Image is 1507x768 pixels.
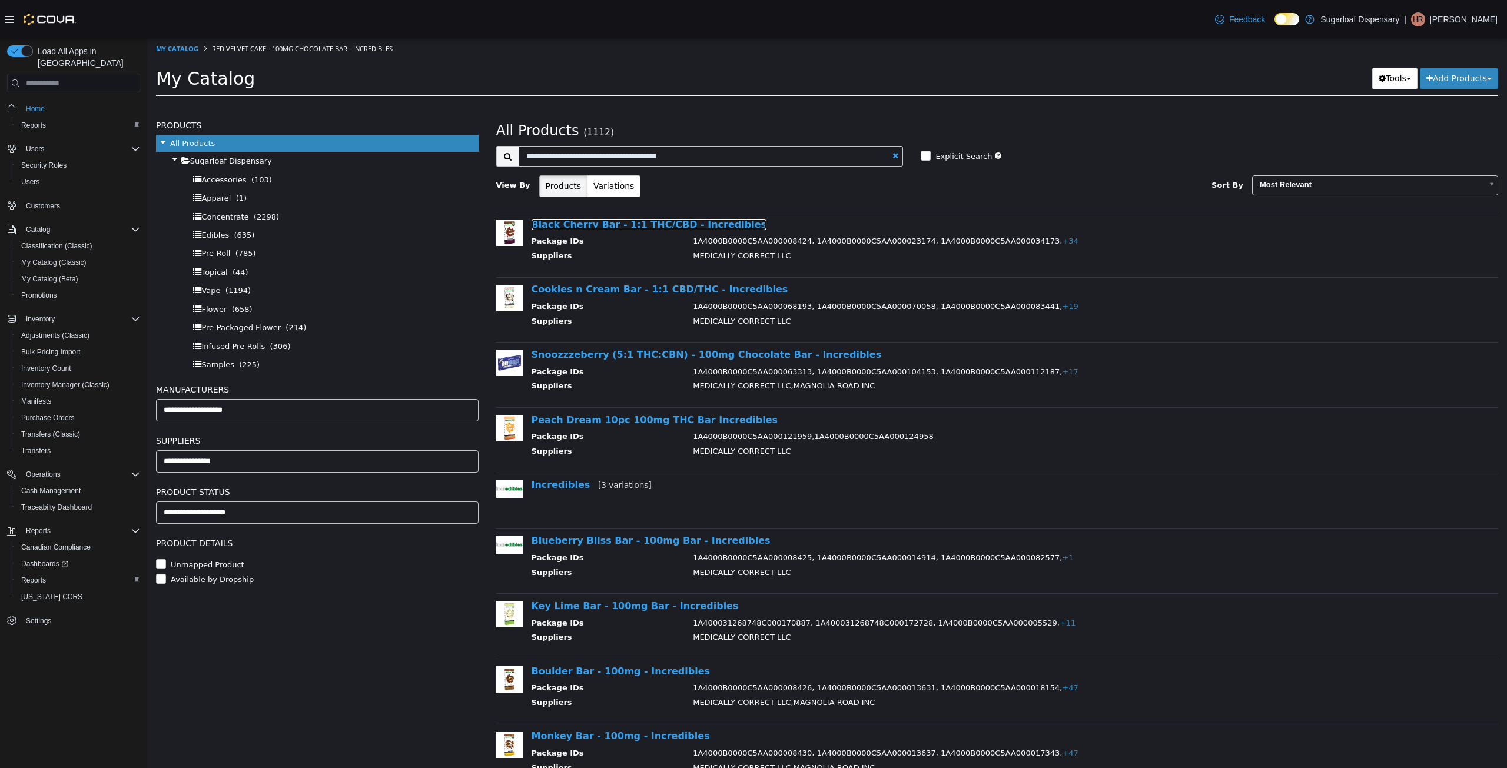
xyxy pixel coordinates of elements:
nav: Complex example [7,95,140,660]
th: Package IDs [384,709,537,724]
span: Operations [26,470,61,479]
img: 150 [349,563,376,589]
span: Reports [16,118,140,132]
button: Transfers (Classic) [12,426,145,443]
span: Inventory [26,314,55,324]
a: Snoozzzeberry (5:1 THC:CBN) - 100mg Chocolate Bar - Incredibles [384,311,735,322]
a: Settings [21,614,56,628]
button: Bulk Pricing Import [12,344,145,360]
button: Add Products [1273,29,1351,51]
span: 1A4000B0000C5AA000063313, 1A4000B0000C5AA000104153, 1A4000B0000C5AA000112187, [546,329,931,338]
label: Unmapped Product [21,521,97,533]
th: Package IDs [384,197,537,212]
a: Transfers [16,444,55,458]
button: Operations [2,466,145,483]
span: Pre-Packaged Flower [54,285,134,294]
button: Cash Management [12,483,145,499]
span: Washington CCRS [16,590,140,604]
td: MEDICALLY CORRECT LLC [537,593,1301,608]
span: View By [349,142,383,151]
span: Inventory [21,312,140,326]
span: Users [16,175,140,189]
button: Promotions [12,287,145,304]
td: MEDICALLY CORRECT LLC [537,277,1301,292]
button: Reports [12,117,145,134]
span: All Products [349,84,432,101]
a: Dashboards [12,556,145,572]
span: Inventory Count [16,361,140,375]
span: Pre-Roll [54,211,83,220]
span: 1A4000B0000C5AA000068193, 1A4000B0000C5AA000070058, 1A4000B0000C5AA000083441, [546,264,931,272]
th: Package IDs [384,514,537,528]
a: Black Cherry Bar - 1:1 THC/CBD - Incredibles [384,181,620,192]
span: Feedback [1229,14,1265,25]
th: Package IDs [384,393,537,407]
a: Boulder Bar - 100mg - Incredibles [384,627,563,639]
span: Catalog [21,222,140,237]
a: Incredibles[3 variations] [384,441,504,452]
img: 150 [349,377,376,403]
a: Dashboards [16,557,73,571]
button: My Catalog (Beta) [12,271,145,287]
th: Suppliers [384,407,537,422]
input: Dark Mode [1274,13,1299,25]
th: Package IDs [384,328,537,343]
span: +17 [915,329,931,338]
th: Package IDs [384,579,537,594]
button: Manifests [12,393,145,410]
span: Bulk Pricing Import [16,345,140,359]
span: Canadian Compliance [21,543,91,552]
span: Settings [26,616,51,626]
a: Home [21,102,49,116]
p: | [1404,12,1406,26]
span: 1A4000B0000C5AA000008425, 1A4000B0000C5AA000014914, 1A4000B0000C5AA000082577, [546,515,926,524]
button: Catalog [2,221,145,238]
th: Package IDs [384,644,537,659]
span: Traceabilty Dashboard [16,500,140,514]
span: My Catalog [9,30,108,51]
a: Cash Management [16,484,85,498]
a: Cookies n Cream Bar - 1:1 CBD/THC - Incredibles [384,245,641,257]
span: +34 [915,198,931,207]
button: Inventory Count [12,360,145,377]
img: 150 [349,311,376,338]
span: Customers [21,198,140,213]
h5: Manufacturers [9,344,331,358]
span: Classification (Classic) [16,239,140,253]
span: 1A4000B0000C5AA000008426, 1A4000B0000C5AA000013631, 1A4000B0000C5AA000018154, [546,645,931,654]
button: Inventory [2,311,145,327]
span: Catalog [26,225,50,234]
td: MEDICALLY CORRECT LLC,MAGNOLIA ROAD INC [537,342,1301,357]
th: Suppliers [384,277,537,292]
button: Purchase Orders [12,410,145,426]
button: Inventory Manager (Classic) [12,377,145,393]
img: 150 [349,693,376,720]
span: Transfers (Classic) [21,430,80,439]
span: (103) [104,137,125,146]
a: Feedback [1210,8,1270,31]
span: Reports [26,526,51,536]
span: Reports [21,524,140,538]
img: 150 [349,498,376,516]
h5: Products [9,80,331,94]
span: HR [1413,12,1423,26]
a: Promotions [16,288,62,302]
button: My Catalog (Classic) [12,254,145,271]
button: Adjustments (Classic) [12,327,145,344]
button: Customers [2,197,145,214]
span: (1194) [78,248,104,257]
td: MEDICALLY CORRECT LLC [537,407,1301,422]
span: +47 [915,645,931,654]
span: (1) [89,155,99,164]
span: Purchase Orders [16,411,140,425]
span: Sugarloaf Dispensary [43,118,125,127]
span: Customers [26,201,60,211]
button: Reports [2,523,145,539]
button: Variations [440,137,493,159]
span: +11 [912,580,928,589]
span: Inventory Count [21,364,71,373]
a: My Catalog [9,6,51,15]
button: Home [2,99,145,117]
span: Home [26,104,45,114]
label: Explicit Search [785,112,845,124]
